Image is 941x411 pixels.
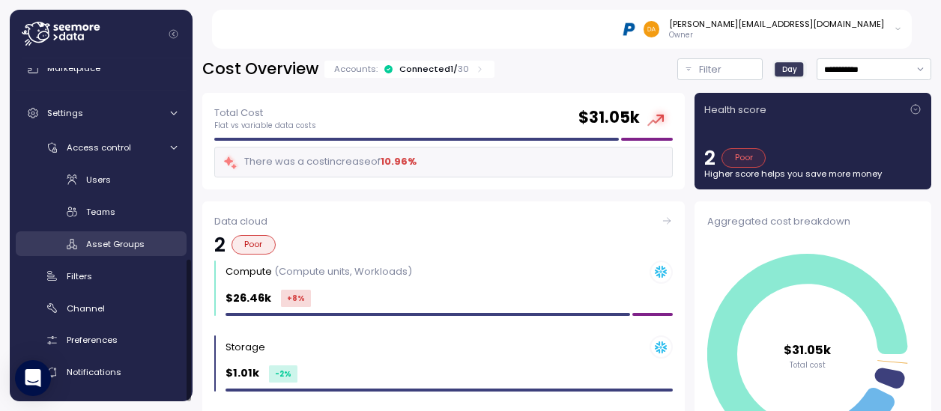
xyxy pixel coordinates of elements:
div: -2 % [269,365,297,383]
span: Notifications [67,366,121,378]
button: Collapse navigation [164,28,183,40]
div: Aggregated cost breakdown [707,214,919,229]
a: Asset Groups [16,231,187,256]
p: 2 [214,235,226,255]
img: 48afdbe2e260b3f1599ee2f418cb8277 [644,21,659,37]
h2: $ 31.05k [578,107,640,129]
p: Owner [669,30,884,40]
div: Accounts:Connected1/30 [324,61,494,78]
a: Channel [16,296,187,320]
p: $26.46k [226,290,271,307]
div: Storage [226,340,265,355]
span: Teams [86,206,115,218]
tspan: Total cost [789,359,825,369]
div: +8 % [281,290,311,307]
div: Poor [232,235,276,255]
p: Higher score helps you save more money [704,168,922,180]
a: Settings [16,98,187,128]
p: Total Cost [214,106,316,121]
span: Access control [67,141,131,153]
span: Filters [67,270,92,282]
div: Poor [721,148,766,168]
h2: Cost Overview [202,58,318,80]
span: Asset Groups [86,238,145,250]
span: Channel [67,302,105,314]
span: Day [782,64,797,75]
img: 68b03c81eca7ebbb46a2a292.PNG [621,21,637,37]
div: Data cloud [214,214,673,229]
a: Teams [16,199,187,224]
div: Connected 1 / [399,63,469,75]
span: Marketplace [47,62,100,74]
a: Filters [16,264,187,288]
a: Notifications [16,360,187,385]
div: There was a cost increase of [223,153,417,171]
p: 30 [458,63,469,75]
span: Preferences [67,334,118,346]
div: [PERSON_NAME][EMAIL_ADDRESS][DOMAIN_NAME] [669,18,884,30]
div: Compute [226,264,412,279]
p: Flat vs variable data costs [214,121,316,131]
p: Accounts: [334,63,378,75]
p: Health score [704,103,766,118]
p: Filter [699,62,721,77]
p: (Compute units, Workloads) [274,264,412,278]
span: Users [86,174,111,186]
div: Open Intercom Messenger [15,360,51,396]
button: Filter [677,58,763,80]
span: Settings [47,107,83,119]
a: Users [16,168,187,192]
a: Preferences [16,328,187,353]
a: Marketplace [16,53,187,83]
p: $1.01k [226,365,259,382]
p: 2 [704,148,715,168]
div: 10.96 % [381,154,417,169]
a: Access control [16,136,187,160]
tspan: $31.05k [784,341,832,358]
